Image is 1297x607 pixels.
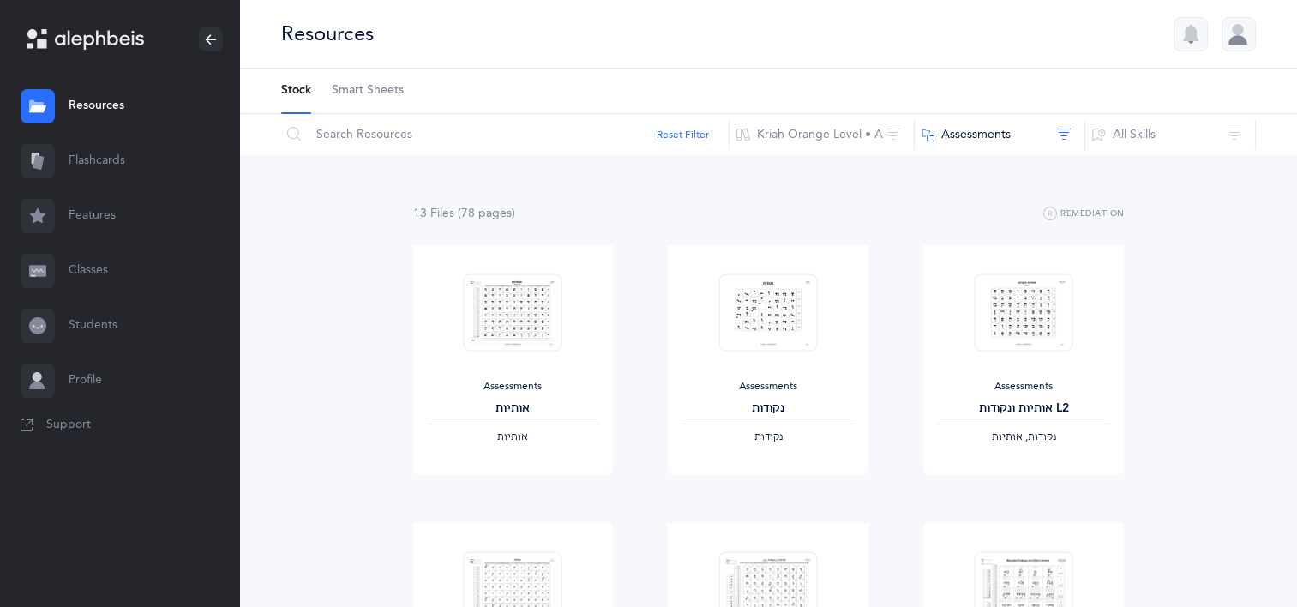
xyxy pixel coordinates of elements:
[992,430,1056,442] span: ‫נקודות, אותיות‬
[682,380,855,394] div: Assessments
[46,417,91,434] span: Support
[1043,204,1125,225] button: Remediation
[682,400,855,418] div: נקודות
[914,114,1085,155] button: Assessments
[332,82,404,99] span: Smart Sheets
[427,380,600,394] div: Assessments
[507,207,512,220] span: s
[464,273,562,352] img: Test_Form_-_%D7%90%D7%95%D7%AA%D7%99%D7%95%D7%AA_thumbnail_1703568131.png
[1084,114,1256,155] button: All Skills
[975,273,1073,352] img: Test_Form_-_%D7%90%D7%95%D7%AA%D7%99%D7%95%D7%AA_%D7%95%D7%A0%D7%A7%D7%95%D7%93%D7%95%D7%AA_L2_th...
[449,207,454,220] span: s
[413,207,454,220] span: 13 File
[729,114,915,155] button: Kriah Orange Level • A
[657,127,709,142] button: Reset Filter
[281,20,374,48] div: Resources
[937,400,1110,418] div: אותיות ונקודות L2
[427,400,600,418] div: אותיות
[1211,521,1276,586] iframe: Drift Widget Chat Controller
[754,430,783,442] span: ‫נקודות‬
[937,380,1110,394] div: Assessments
[719,273,818,352] img: Test_Form_-_%D7%A0%D7%A7%D7%95%D7%93%D7%95%D7%AA_thumbnail_1703568348.png
[280,114,730,155] input: Search Resources
[458,207,515,220] span: (78 page )
[497,430,528,442] span: ‫אותיות‬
